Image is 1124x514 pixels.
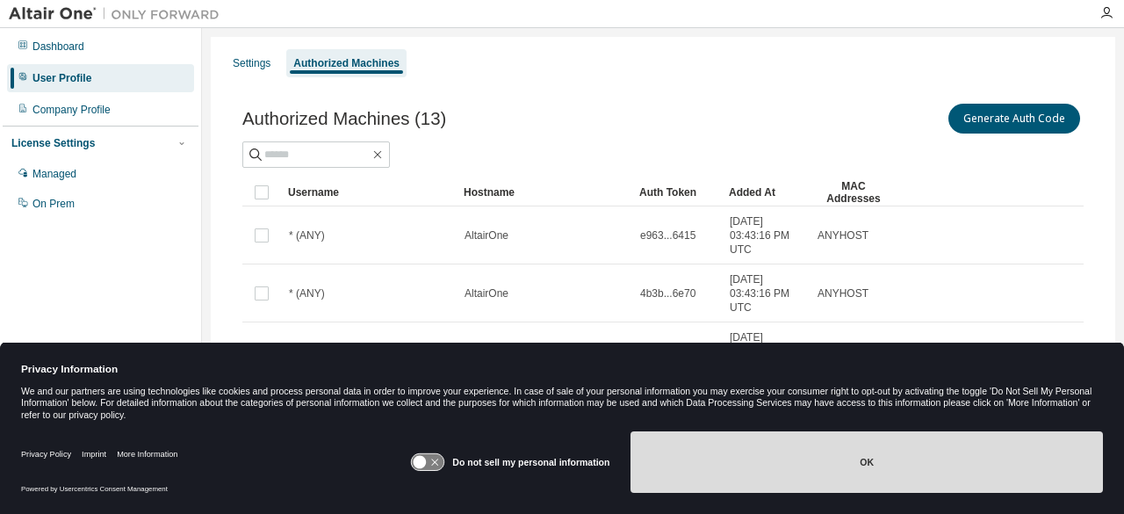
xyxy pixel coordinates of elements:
span: 4b3b...6e70 [640,286,695,300]
span: ANYHOST [818,228,868,243]
span: e963...6415 [640,228,695,243]
span: Authorized Machines (13) [242,109,446,129]
span: AltairOne [465,228,508,243]
span: [DATE] 03:43:16 PM UTC [730,272,802,315]
span: [DATE] 03:43:16 PM UTC [730,330,802,373]
div: User Profile [32,71,91,85]
span: AltairOne [465,286,508,300]
div: MAC Addresses [817,178,890,206]
span: * (ANY) [289,286,325,300]
div: Company Profile [32,103,111,117]
button: Generate Auth Code [948,104,1080,134]
div: Authorized Machines [293,56,400,70]
span: ANYHOST [818,286,868,300]
div: Added At [729,178,803,206]
div: License Settings [11,136,95,150]
div: Auth Token [639,178,715,206]
span: [DATE] 03:43:16 PM UTC [730,214,802,257]
div: On Prem [32,197,75,211]
div: Managed [32,167,76,181]
div: Hostname [464,178,625,206]
div: Dashboard [32,40,84,54]
div: Username [288,178,450,206]
div: Settings [233,56,270,70]
img: Altair One [9,5,228,23]
span: * (ANY) [289,228,325,243]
